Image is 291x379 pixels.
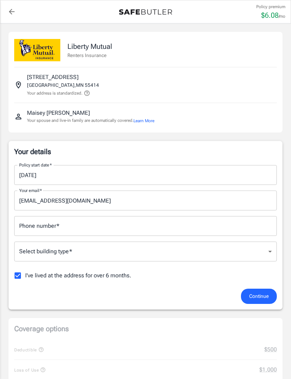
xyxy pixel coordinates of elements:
[27,117,154,124] p: Your spouse and live-in family are automatically covered.
[14,216,277,236] input: Enter number
[5,5,19,19] a: back to quotes
[67,52,112,59] p: Renters Insurance
[14,147,277,157] p: Your details
[27,109,90,117] p: Maisey [PERSON_NAME]
[14,112,23,121] svg: Insured person
[261,11,279,19] span: $ 6.08
[14,191,277,210] input: Enter email
[27,81,99,89] p: [GEOGRAPHIC_DATA] , MN 55414
[27,90,82,96] p: Your address is standardized.
[25,271,131,280] span: I've lived at the address for over 6 months.
[14,165,272,185] input: Choose date, selected date is Sep 4, 2025
[256,4,285,10] p: Policy premium
[19,187,42,193] label: Your email
[133,118,154,124] button: Learn More
[19,162,52,168] label: Policy start date
[14,81,23,89] svg: Insured address
[249,292,269,301] span: Continue
[14,39,60,61] img: Liberty Mutual
[119,9,172,15] img: Back to quotes
[241,289,277,304] button: Continue
[67,41,112,52] p: Liberty Mutual
[27,73,78,81] p: [STREET_ADDRESS]
[279,13,285,19] p: /mo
